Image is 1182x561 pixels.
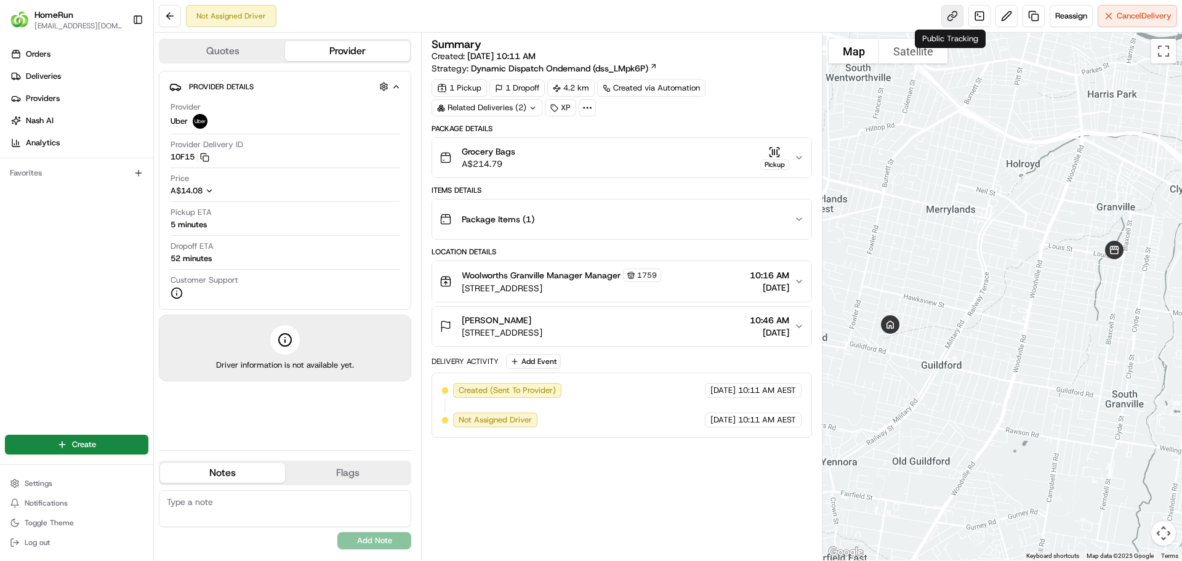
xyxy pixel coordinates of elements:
[710,414,736,426] span: [DATE]
[432,39,481,50] h3: Summary
[171,185,203,196] span: A$14.08
[5,435,148,454] button: Create
[25,538,50,547] span: Log out
[34,9,73,21] button: HomeRun
[915,30,986,48] div: Public Tracking
[123,209,149,218] span: Pylon
[116,179,198,191] span: API Documentation
[432,357,499,366] div: Delivery Activity
[285,463,410,483] button: Flags
[5,5,127,34] button: HomeRunHomeRun[EMAIL_ADDRESS][DOMAIN_NAME]
[72,439,96,450] span: Create
[25,518,74,528] span: Toggle Theme
[26,137,60,148] span: Analytics
[826,544,866,560] a: Open this area in Google Maps (opens a new window)
[12,118,34,140] img: 1736555255976-a54dd68f-1ca7-489b-9aae-adbdc363a1c4
[216,360,354,371] span: Driver information is not available yet.
[34,21,123,31] button: [EMAIL_ADDRESS][DOMAIN_NAME]
[1087,552,1154,559] span: Map data ©2025 Google
[32,79,203,92] input: Clear
[25,498,68,508] span: Notifications
[5,89,153,108] a: Providers
[171,275,238,286] span: Customer Support
[26,115,54,126] span: Nash AI
[12,180,22,190] div: 📗
[471,62,657,75] a: Dynamic Dispatch Ondemand (dss_LMpk6P)
[750,269,789,281] span: 10:16 AM
[42,130,156,140] div: We're available if you need us!
[432,200,811,239] button: Package Items (1)
[459,414,532,426] span: Not Assigned Driver
[879,39,947,63] button: Show satellite imagery
[597,79,706,97] a: Created via Automation
[432,307,811,346] button: [PERSON_NAME][STREET_ADDRESS]10:46 AM[DATE]
[171,116,188,127] span: Uber
[547,79,595,97] div: 4.2 km
[432,99,542,116] div: Related Deliveries (2)
[5,44,153,64] a: Orders
[5,163,148,183] div: Favorites
[26,49,50,60] span: Orders
[160,463,285,483] button: Notes
[42,118,202,130] div: Start new chat
[432,247,811,257] div: Location Details
[545,99,576,116] div: XP
[5,475,148,492] button: Settings
[12,12,37,37] img: Nash
[432,79,487,97] div: 1 Pickup
[432,138,811,177] button: Grocery BagsA$214.79Pickup
[467,50,536,62] span: [DATE] 10:11 AM
[99,174,203,196] a: 💻API Documentation
[738,385,796,396] span: 10:11 AM AEST
[171,102,201,113] span: Provider
[760,146,789,170] button: Pickup
[637,270,657,280] span: 1759
[489,79,545,97] div: 1 Dropoff
[171,253,212,264] div: 52 minutes
[462,158,515,170] span: A$214.79
[25,478,52,488] span: Settings
[171,185,279,196] button: A$14.08
[87,208,149,218] a: Powered byPylon
[10,10,30,30] img: HomeRun
[432,124,811,134] div: Package Details
[750,314,789,326] span: 10:46 AM
[171,151,209,163] button: 10F15
[209,121,224,136] button: Start new chat
[1161,552,1178,559] a: Terms (opens in new tab)
[25,179,94,191] span: Knowledge Base
[26,71,61,82] span: Deliveries
[459,385,556,396] span: Created (Sent To Provider)
[1117,10,1172,22] span: Cancel Delivery
[462,145,515,158] span: Grocery Bags
[432,261,811,302] button: Woolworths Granville Manager Manager1759[STREET_ADDRESS]10:16 AM[DATE]
[710,385,736,396] span: [DATE]
[5,67,153,86] a: Deliveries
[193,114,207,129] img: uber-new-logo.jpeg
[750,281,789,294] span: [DATE]
[462,314,531,326] span: [PERSON_NAME]
[160,41,285,61] button: Quotes
[171,241,214,252] span: Dropoff ETA
[829,39,879,63] button: Show street map
[826,544,866,560] img: Google
[5,534,148,551] button: Log out
[471,62,648,75] span: Dynamic Dispatch Ondemand (dss_LMpk6P)
[462,282,661,294] span: [STREET_ADDRESS]
[5,514,148,531] button: Toggle Theme
[1151,39,1176,63] button: Toggle fullscreen view
[506,354,561,369] button: Add Event
[432,185,811,195] div: Items Details
[432,62,657,75] div: Strategy:
[171,139,243,150] span: Provider Delivery ID
[104,180,114,190] div: 💻
[432,50,536,62] span: Created:
[5,494,148,512] button: Notifications
[26,93,60,104] span: Providers
[12,49,224,69] p: Welcome 👋
[1050,5,1093,27] button: Reassign
[462,213,534,225] span: Package Items ( 1 )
